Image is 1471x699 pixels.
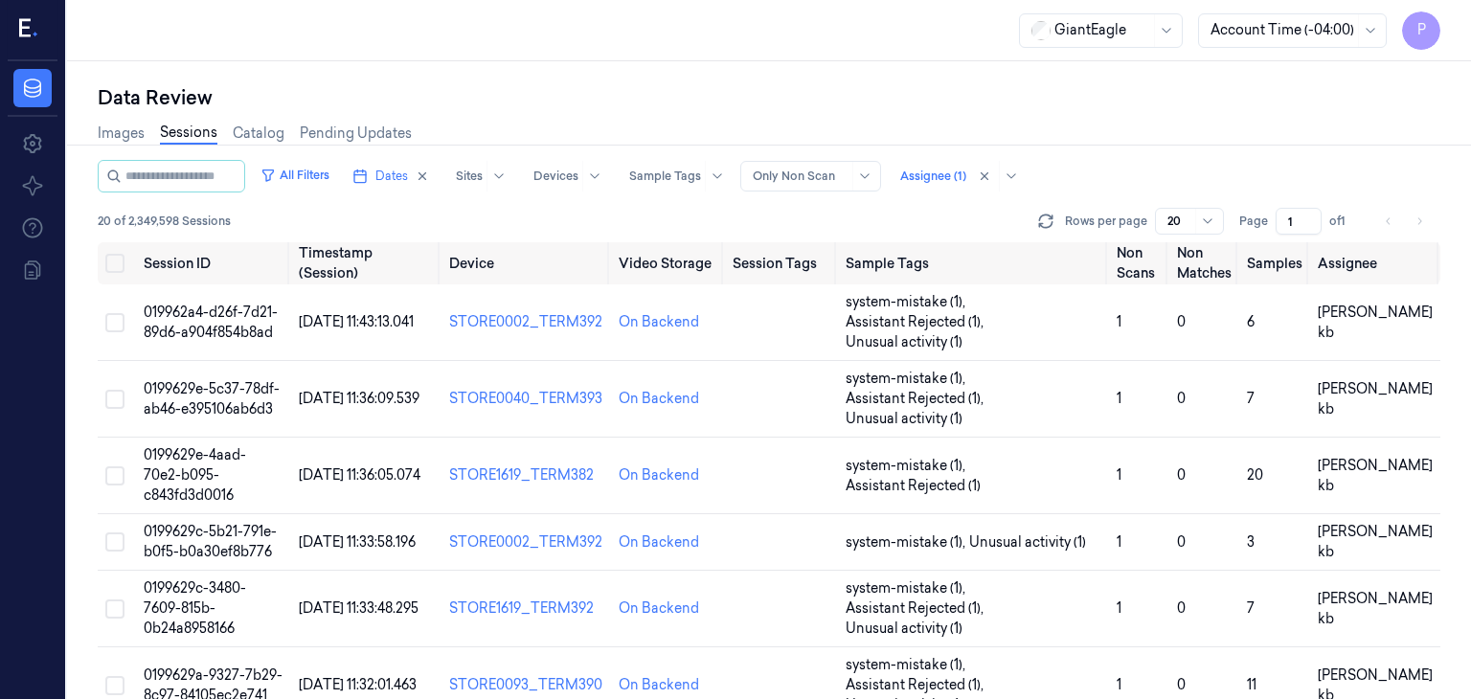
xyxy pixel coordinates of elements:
[846,578,969,598] span: system-mistake (1) ,
[233,124,284,144] a: Catalog
[1247,313,1255,330] span: 6
[846,456,969,476] span: system-mistake (1) ,
[449,465,603,485] div: STORE1619_TERM382
[299,313,414,330] span: [DATE] 11:43:13.041
[846,292,969,312] span: system-mistake (1) ,
[1329,213,1360,230] span: of 1
[449,598,603,619] div: STORE1619_TERM392
[1065,213,1147,230] p: Rows per page
[1318,590,1433,627] span: [PERSON_NAME] kb
[619,675,699,695] div: On Backend
[1117,676,1121,693] span: 1
[619,598,699,619] div: On Backend
[299,466,420,484] span: [DATE] 11:36:05.074
[1247,533,1255,551] span: 3
[619,389,699,409] div: On Backend
[1177,313,1186,330] span: 0
[144,304,278,341] span: 019962a4-d26f-7d21-89d6-a904f854b8ad
[846,312,987,332] span: Assistant Rejected (1) ,
[846,532,969,552] span: system-mistake (1) ,
[1247,599,1255,617] span: 7
[1239,242,1310,284] th: Samples
[144,523,277,560] span: 0199629c-5b21-791e-b0f5-b0a30ef8b776
[838,242,1109,284] th: Sample Tags
[1177,466,1186,484] span: 0
[1375,208,1433,235] nav: pagination
[441,242,611,284] th: Device
[299,533,416,551] span: [DATE] 11:33:58.196
[725,242,838,284] th: Session Tags
[105,599,124,619] button: Select row
[1247,390,1255,407] span: 7
[611,242,725,284] th: Video Storage
[105,676,124,695] button: Select row
[291,242,442,284] th: Timestamp (Session)
[160,123,217,145] a: Sessions
[105,532,124,552] button: Select row
[136,242,290,284] th: Session ID
[619,312,699,332] div: On Backend
[1318,523,1433,560] span: [PERSON_NAME] kb
[105,466,124,485] button: Select row
[846,476,981,496] span: Assistant Rejected (1)
[1169,242,1239,284] th: Non Matches
[98,84,1440,111] div: Data Review
[1117,533,1121,551] span: 1
[144,579,246,637] span: 0199629c-3480-7609-815b-0b24a8958166
[1318,304,1433,341] span: [PERSON_NAME] kb
[1239,213,1268,230] span: Page
[253,160,337,191] button: All Filters
[1402,11,1440,50] button: P
[375,168,408,185] span: Dates
[1117,390,1121,407] span: 1
[105,390,124,409] button: Select row
[846,655,969,675] span: system-mistake (1) ,
[449,312,603,332] div: STORE0002_TERM392
[969,532,1086,552] span: Unusual activity (1)
[1177,390,1186,407] span: 0
[345,161,437,192] button: Dates
[1247,676,1256,693] span: 11
[846,332,962,352] span: Unusual activity (1)
[619,532,699,552] div: On Backend
[1318,380,1433,417] span: [PERSON_NAME] kb
[846,598,987,619] span: Assistant Rejected (1) ,
[1117,313,1121,330] span: 1
[846,619,962,639] span: Unusual activity (1)
[1117,599,1121,617] span: 1
[299,599,419,617] span: [DATE] 11:33:48.295
[1310,242,1440,284] th: Assignee
[846,409,962,429] span: Unusual activity (1)
[105,313,124,332] button: Select row
[449,532,603,552] div: STORE0002_TERM392
[98,213,231,230] span: 20 of 2,349,598 Sessions
[1177,533,1186,551] span: 0
[1247,466,1263,484] span: 20
[1117,466,1121,484] span: 1
[1318,457,1433,494] span: [PERSON_NAME] kb
[105,254,124,273] button: Select all
[144,446,246,504] span: 0199629e-4aad-70e2-b095-c843fd3d0016
[98,124,145,144] a: Images
[846,369,969,389] span: system-mistake (1) ,
[619,465,699,485] div: On Backend
[1177,599,1186,617] span: 0
[299,676,417,693] span: [DATE] 11:32:01.463
[299,390,419,407] span: [DATE] 11:36:09.539
[449,675,603,695] div: STORE0093_TERM390
[300,124,412,144] a: Pending Updates
[144,380,280,417] span: 0199629e-5c37-78df-ab46-e395106ab6d3
[449,389,603,409] div: STORE0040_TERM393
[846,389,987,409] span: Assistant Rejected (1) ,
[846,675,987,695] span: Assistant Rejected (1) ,
[1177,676,1186,693] span: 0
[1109,242,1168,284] th: Non Scans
